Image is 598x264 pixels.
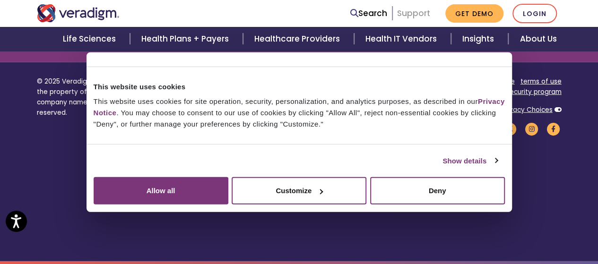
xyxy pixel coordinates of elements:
a: Health Plans + Payers [130,27,243,51]
a: Show details [442,155,497,166]
img: Veradigm logo [37,4,120,22]
a: About Us [508,27,568,51]
button: Customize [232,177,366,204]
a: Get Demo [445,4,503,23]
a: Veradigm Instagram Link [524,124,540,133]
a: Insights [451,27,508,51]
a: Privacy Notice [94,97,505,117]
a: Support [397,8,430,19]
button: Deny [370,177,505,204]
a: Health IT Vendors [354,27,451,51]
a: Search [350,7,387,20]
a: Veradigm Facebook Link [546,124,562,133]
div: This website uses cookies [94,81,505,92]
a: Healthcare Providers [243,27,354,51]
a: terms of use [520,77,562,86]
a: Life Sciences [52,27,130,51]
a: privacy and security program [467,87,562,96]
a: Login [512,4,557,23]
div: This website uses cookies for site operation, security, personalization, and analytics purposes, ... [94,96,505,130]
a: Your Privacy Choices [485,105,553,114]
p: © 2025 Veradigm LLC and/or its affiliates. All rights reserved. Cited marks are the property of V... [37,77,292,118]
button: Allow all [94,177,228,204]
